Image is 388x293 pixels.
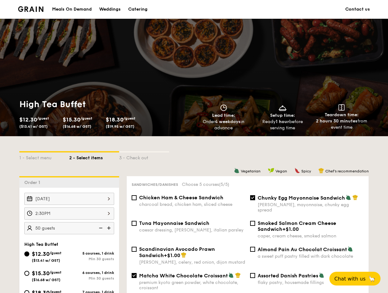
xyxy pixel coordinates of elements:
[19,99,192,110] h1: High Tea Buffet
[181,252,187,258] img: icon-chef-hat.a58ddaea.svg
[69,251,114,256] div: 5 courses, 1 drink
[50,270,61,275] span: /guest
[69,271,114,275] div: 6 courses, 1 drink
[258,273,318,279] span: Assorted Danish Pastries
[241,169,260,173] span: Vegetarian
[315,118,369,131] div: from event time
[63,116,80,123] span: $15.30
[18,6,43,12] a: Logotype
[50,251,61,255] span: /guest
[250,247,255,252] input: Almond Pain Au Chocolat Croissanta sweet puff pastry filled with dark chocolate
[255,119,309,131] div: Ready before serving time
[258,195,345,201] span: Chunky Egg Mayonnaise Sandwich
[32,258,60,263] span: ($13.41 w/ GST)
[32,270,50,277] span: $15.30
[352,195,358,200] img: icon-chef-hat.a58ddaea.svg
[24,251,29,256] input: $12.30/guest($13.41 w/ GST)5 courses, 1 drinkMin 30 guests
[139,220,209,226] span: Tuna Mayonnaise Sandwich
[63,124,91,129] span: ($16.68 w/ GST)
[139,195,223,201] span: Chicken Ham & Cheese Sandwich
[139,227,245,233] div: caesar dressing, [PERSON_NAME], italian parsley
[258,220,336,232] span: Smoked Salmon Cream Cheese Sandwich
[270,113,295,118] span: Setup time:
[258,254,364,259] div: a sweet puff pastry filled with dark chocolate
[37,116,49,121] span: /guest
[346,195,351,200] img: icon-vegetarian.fe4039eb.svg
[278,104,287,111] img: icon-dish.430c3a2e.svg
[139,273,228,279] span: Matcha White Chocolate Croissant
[235,272,241,278] img: icon-chef-hat.a58ddaea.svg
[275,169,287,173] span: Vegan
[215,119,240,124] strong: 4 weekdays
[319,272,324,278] img: icon-vegetarian.fe4039eb.svg
[24,222,114,234] input: Number of guests
[24,193,114,205] input: Event date
[334,276,366,282] span: Chat with us
[139,246,215,258] span: Scandinavian Avocado Prawn Sandwich
[196,119,250,131] div: Order in advance
[368,275,376,282] span: 🦙
[318,168,324,173] img: icon-chef-hat.a58ddaea.svg
[19,152,69,161] div: 1 - Select menu
[80,116,92,121] span: /guest
[18,6,43,12] img: Grain
[250,273,255,278] input: Assorted Danish Pastriesflaky pastry, housemade fillings
[301,169,311,173] span: Spicy
[316,118,357,124] strong: 2 hours 30 minutes
[69,276,114,281] div: Min 30 guests
[32,251,50,257] span: $12.30
[258,202,364,213] div: [PERSON_NAME], mayonnaise, chunky egg spread
[234,168,240,173] img: icon-vegetarian.fe4039eb.svg
[119,152,169,161] div: 3 - Check out
[95,222,105,234] img: icon-reduce.1d2dbef1.svg
[325,169,369,173] span: Chef's recommendation
[24,180,43,185] span: Order 1
[258,233,364,239] div: caper, cream cheese, smoked salmon
[139,260,245,265] div: [PERSON_NAME], celery, red onion, dijon mustard
[212,113,235,118] span: Lead time:
[219,182,229,187] span: (5/5)
[250,195,255,200] input: Chunky Egg Mayonnaise Sandwich[PERSON_NAME], mayonnaise, chunky egg spread
[219,104,228,111] img: icon-clock.2db775ea.svg
[282,226,299,232] span: +$1.00
[132,273,137,278] input: Matcha White Chocolate Croissantpremium kyoto green powder, white chocolate, croissant
[32,278,61,282] span: ($16.68 w/ GST)
[294,168,300,173] img: icon-spicy.37a8142b.svg
[228,272,234,278] img: icon-vegetarian.fe4039eb.svg
[139,202,245,207] div: charcoal bread, chicken ham, sliced cheese
[69,152,119,161] div: 2 - Select items
[329,272,381,286] button: Chat with us🦙
[106,116,124,123] span: $18.30
[164,252,180,258] span: +$1.00
[347,246,353,252] img: icon-vegetarian.fe4039eb.svg
[105,222,114,234] img: icon-add.58712e84.svg
[258,280,364,285] div: flaky pastry, housemade fillings
[258,246,347,252] span: Almond Pain Au Chocolat Croissant
[132,247,137,252] input: Scandinavian Avocado Prawn Sandwich+$1.00[PERSON_NAME], celery, red onion, dijon mustard
[106,124,134,129] span: ($19.95 w/ GST)
[276,119,289,124] strong: 1 hour
[24,271,29,276] input: $15.30/guest($16.68 w/ GST)6 courses, 1 drinkMin 30 guests
[19,124,48,129] span: ($13.41 w/ GST)
[132,195,137,200] input: Chicken Ham & Cheese Sandwichcharcoal bread, chicken ham, sliced cheese
[268,168,274,173] img: icon-vegan.f8ff3823.svg
[124,116,135,121] span: /guest
[250,221,255,226] input: Smoked Salmon Cream Cheese Sandwich+$1.00caper, cream cheese, smoked salmon
[69,257,114,261] div: Min 30 guests
[338,104,345,111] img: icon-teardown.65201eee.svg
[132,182,178,187] span: Sandwiches/Danishes
[325,112,359,117] span: Teardown time:
[24,242,58,247] span: High Tea Buffet
[24,207,114,220] input: Event time
[182,182,229,187] span: Choose 5 courses
[19,116,37,123] span: $12.30
[139,280,245,291] div: premium kyoto green powder, white chocolate, croissant
[132,221,137,226] input: Tuna Mayonnaise Sandwichcaesar dressing, [PERSON_NAME], italian parsley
